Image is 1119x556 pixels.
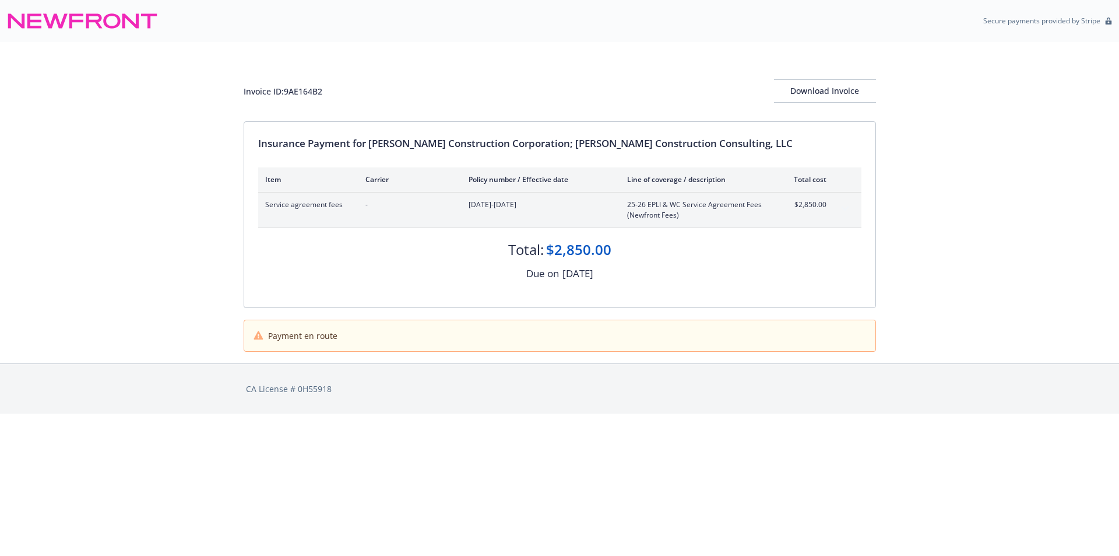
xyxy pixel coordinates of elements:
span: 25-26 EPLI & WC Service Agreement Fees (Newfront Fees) [627,200,764,221]
div: Total cost [783,174,826,184]
span: - [365,200,450,210]
button: Download Invoice [774,79,876,103]
div: $2,850.00 [546,240,611,260]
span: Service agreement fees [265,200,347,210]
div: Invoice ID: 9AE164B2 [244,85,322,97]
span: Payment en route [268,330,337,342]
span: [DATE]-[DATE] [469,200,608,210]
div: Policy number / Effective date [469,174,608,184]
div: Due on [526,266,559,281]
div: Service agreement fees-[DATE]-[DATE]25-26 EPLI & WC Service Agreement Fees (Newfront Fees)$2,850.... [258,193,861,228]
div: Insurance Payment for [PERSON_NAME] Construction Corporation; [PERSON_NAME] Construction Consulti... [258,136,861,151]
span: $2,850.00 [783,200,826,210]
p: Secure payments provided by Stripe [983,16,1100,26]
div: Carrier [365,174,450,184]
div: CA License # 0H55918 [246,383,874,395]
div: Total: [508,240,544,260]
button: expand content [836,200,854,218]
div: Item [265,174,347,184]
div: [DATE] [562,266,593,281]
div: Line of coverage / description [627,174,764,184]
div: Download Invoice [774,80,876,102]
